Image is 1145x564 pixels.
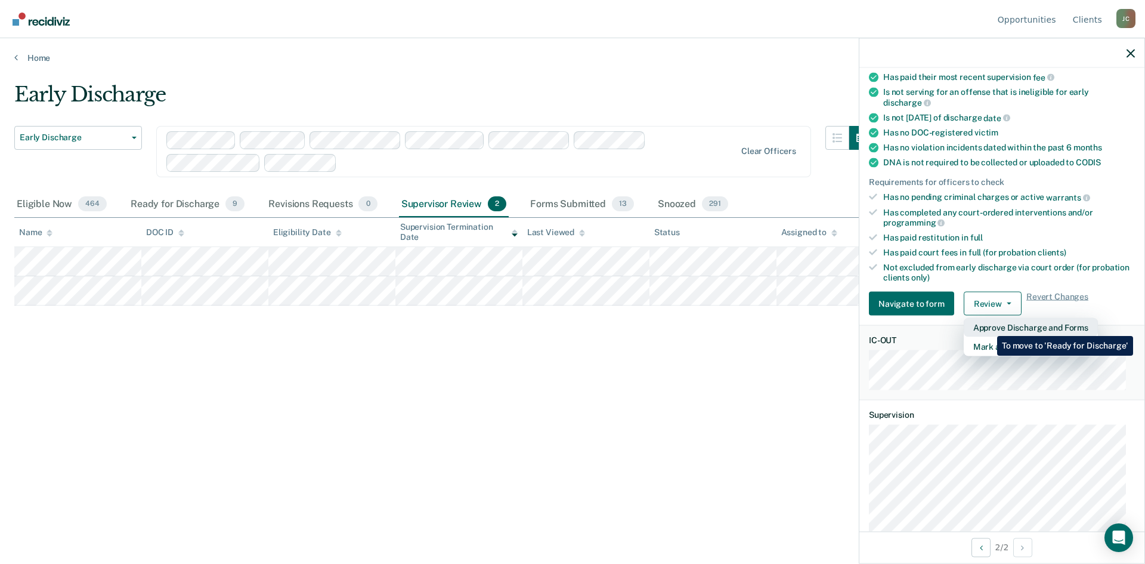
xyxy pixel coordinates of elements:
a: Home [14,53,1131,63]
div: Last Viewed [527,227,585,238]
div: Has completed any court-ordered interventions and/or [883,207,1135,227]
div: Open Intercom Messenger [1104,523,1133,552]
dt: Supervision [869,410,1135,420]
button: Mark as Ineligible [964,337,1098,356]
span: Early Discharge [20,132,127,143]
span: victim [974,128,998,137]
div: Has no DOC-registered [883,128,1135,138]
div: Has no pending criminal charges or active [883,192,1135,203]
div: Ready for Discharge [128,192,247,218]
div: Forms Submitted [528,192,636,218]
span: 13 [612,196,634,212]
div: Name [19,227,52,238]
img: Recidiviz [13,13,70,26]
div: Clear officers [741,146,796,156]
div: Not excluded from early discharge via court order (for probation clients [883,262,1135,282]
span: 464 [78,196,107,212]
span: 291 [702,196,728,212]
div: Eligible Now [14,192,109,218]
div: Supervisor Review [399,192,509,218]
span: clients) [1038,247,1066,257]
div: Assigned to [781,227,837,238]
button: Previous Opportunity [971,538,991,557]
button: Navigate to form [869,292,954,316]
div: Supervision Termination Date [400,222,518,242]
a: Navigate to form link [869,292,959,316]
span: CODIS [1076,158,1101,167]
span: 9 [225,196,245,212]
span: full [970,233,983,242]
div: Has paid court fees in full (for probation [883,247,1135,257]
div: Is not serving for an offense that is ineligible for early [883,87,1135,107]
button: Review [964,292,1022,316]
span: discharge [883,97,931,107]
dt: IC-OUT [869,335,1135,346]
div: Requirements for officers to check [869,177,1135,187]
div: Early Discharge [14,82,873,116]
span: warrants [1046,192,1090,202]
div: Has no violation incidents dated within the past 6 [883,143,1135,153]
button: Approve Discharge and Forms [964,318,1098,337]
div: DNA is not required to be collected or uploaded to [883,158,1135,168]
span: 2 [488,196,506,212]
button: Profile dropdown button [1116,9,1135,28]
span: programming [883,218,945,227]
div: 2 / 2 [859,531,1144,563]
div: J C [1116,9,1135,28]
span: date [983,113,1010,122]
span: only) [911,272,930,282]
span: months [1073,143,1102,152]
div: Is not [DATE] of discharge [883,112,1135,123]
div: DOC ID [146,227,184,238]
span: fee [1033,72,1054,82]
span: 0 [358,196,377,212]
div: Status [654,227,680,238]
span: Revert Changes [1026,292,1088,316]
div: Snoozed [655,192,731,218]
div: Eligibility Date [273,227,342,238]
div: Dropdown Menu [964,318,1098,356]
div: Has paid restitution in [883,233,1135,243]
div: Revisions Requests [266,192,379,218]
button: Next Opportunity [1013,538,1032,557]
div: Has paid their most recent supervision [883,72,1135,82]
